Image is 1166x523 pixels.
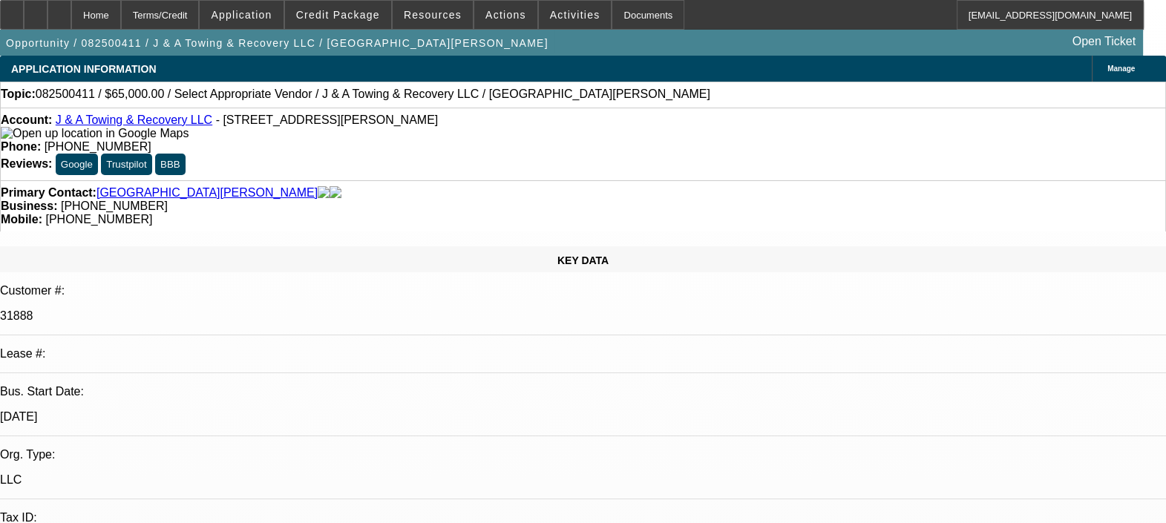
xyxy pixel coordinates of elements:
button: Credit Package [285,1,391,29]
strong: Topic: [1,88,36,101]
span: [PHONE_NUMBER] [45,213,152,226]
a: Open Ticket [1067,29,1142,54]
span: Application [211,9,272,21]
img: facebook-icon.png [318,186,330,200]
span: KEY DATA [557,254,609,266]
button: Google [56,154,98,175]
span: Resources [404,9,462,21]
button: Application [200,1,283,29]
img: Open up location in Google Maps [1,127,189,140]
span: [PHONE_NUMBER] [45,140,151,153]
strong: Business: [1,200,57,212]
span: [PHONE_NUMBER] [61,200,168,212]
button: BBB [155,154,186,175]
strong: Reviews: [1,157,52,170]
button: Trustpilot [101,154,151,175]
span: APPLICATION INFORMATION [11,63,156,75]
strong: Phone: [1,140,41,153]
span: Actions [485,9,526,21]
span: Opportunity / 082500411 / J & A Towing & Recovery LLC / [GEOGRAPHIC_DATA][PERSON_NAME] [6,37,548,49]
a: [GEOGRAPHIC_DATA][PERSON_NAME] [96,186,318,200]
span: Credit Package [296,9,380,21]
a: View Google Maps [1,127,189,139]
strong: Account: [1,114,52,126]
span: 082500411 / $65,000.00 / Select Appropriate Vendor / J & A Towing & Recovery LLC / [GEOGRAPHIC_DA... [36,88,710,101]
span: Manage [1107,65,1135,73]
button: Actions [474,1,537,29]
span: Activities [550,9,600,21]
img: linkedin-icon.png [330,186,341,200]
a: J & A Towing & Recovery LLC [56,114,212,126]
button: Activities [539,1,612,29]
strong: Mobile: [1,213,42,226]
span: - [STREET_ADDRESS][PERSON_NAME] [216,114,439,126]
button: Resources [393,1,473,29]
strong: Primary Contact: [1,186,96,200]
